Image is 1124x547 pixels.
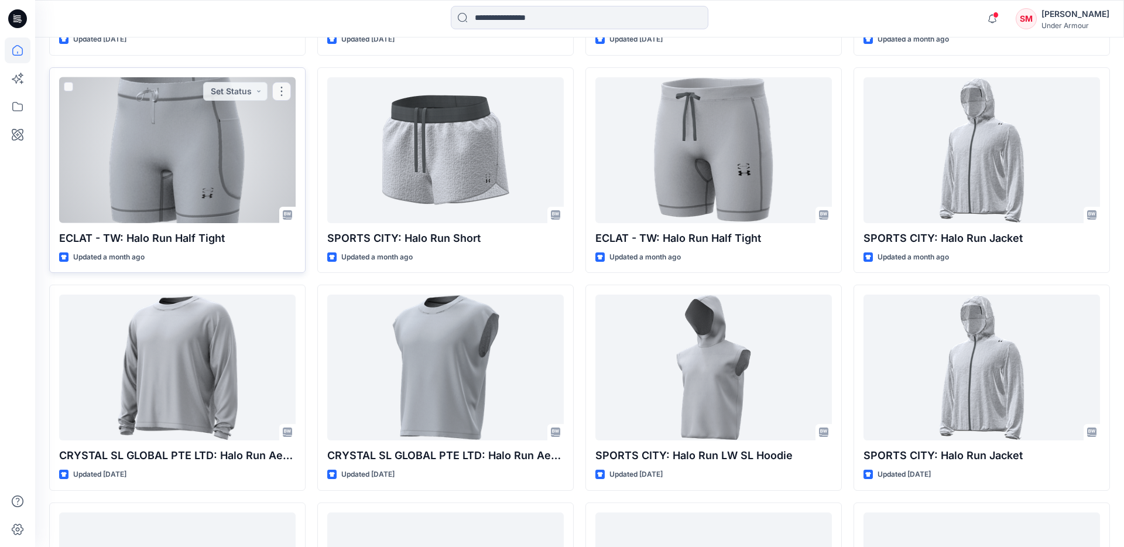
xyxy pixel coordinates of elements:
[595,77,832,223] a: ECLAT - TW: Halo Run Half Tight
[327,230,564,247] p: SPORTS CITY: Halo Run Short
[341,251,413,264] p: Updated a month ago
[595,230,832,247] p: ECLAT - TW: Halo Run Half Tight
[863,295,1100,440] a: SPORTS CITY: Halo Run Jacket
[73,469,126,481] p: Updated [DATE]
[327,77,564,223] a: SPORTS CITY: Halo Run Short
[863,77,1100,223] a: SPORTS CITY: Halo Run Jacket
[863,230,1100,247] p: SPORTS CITY: Halo Run Jacket
[341,469,395,481] p: Updated [DATE]
[73,251,145,264] p: Updated a month ago
[863,447,1100,464] p: SPORTS CITY: Halo Run Jacket
[595,447,832,464] p: SPORTS CITY: Halo Run LW SL Hoodie
[59,447,296,464] p: CRYSTAL SL GLOBAL PTE LTD: Halo Run Aeris LS
[59,77,296,223] a: ECLAT - TW: Halo Run Half Tight
[609,33,663,46] p: Updated [DATE]
[341,33,395,46] p: Updated [DATE]
[595,295,832,440] a: SPORTS CITY: Halo Run LW SL Hoodie
[1041,21,1109,30] div: Under Armour
[327,295,564,440] a: CRYSTAL SL GLOBAL PTE LTD: Halo Run Aeris SL
[878,33,949,46] p: Updated a month ago
[59,295,296,440] a: CRYSTAL SL GLOBAL PTE LTD: Halo Run Aeris LS
[1041,7,1109,21] div: [PERSON_NAME]
[609,251,681,264] p: Updated a month ago
[73,33,126,46] p: Updated [DATE]
[878,251,949,264] p: Updated a month ago
[327,447,564,464] p: CRYSTAL SL GLOBAL PTE LTD: Halo Run Aeris SL
[1016,8,1037,29] div: SM
[878,469,931,481] p: Updated [DATE]
[609,469,663,481] p: Updated [DATE]
[59,230,296,247] p: ECLAT - TW: Halo Run Half Tight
